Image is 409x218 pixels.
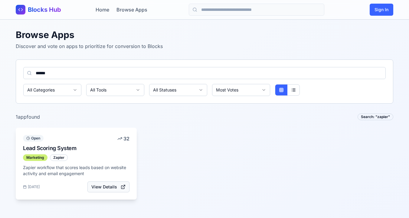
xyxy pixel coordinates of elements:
[23,144,115,152] div: Lead Scoring System
[23,184,40,189] div: [DATE]
[28,5,61,14] span: Blocks Hub
[23,165,129,177] div: Zapier workflow that scores leads based on website activity and email engagement
[96,6,109,13] a: Home
[16,29,393,40] h1: Browse Apps
[16,43,393,50] p: Discover and vote on apps to prioritize for conversion to Blocks
[116,6,147,13] a: Browse Apps
[16,5,61,14] a: Blocks Hub
[16,113,40,120] div: 1 app found
[23,135,44,142] div: Open
[87,181,129,192] button: View Details
[23,154,47,161] div: Marketing
[50,154,68,161] div: Zapier
[370,4,393,16] button: Sign In
[123,135,129,142] span: 32
[358,114,393,120] div: Search: "zapier"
